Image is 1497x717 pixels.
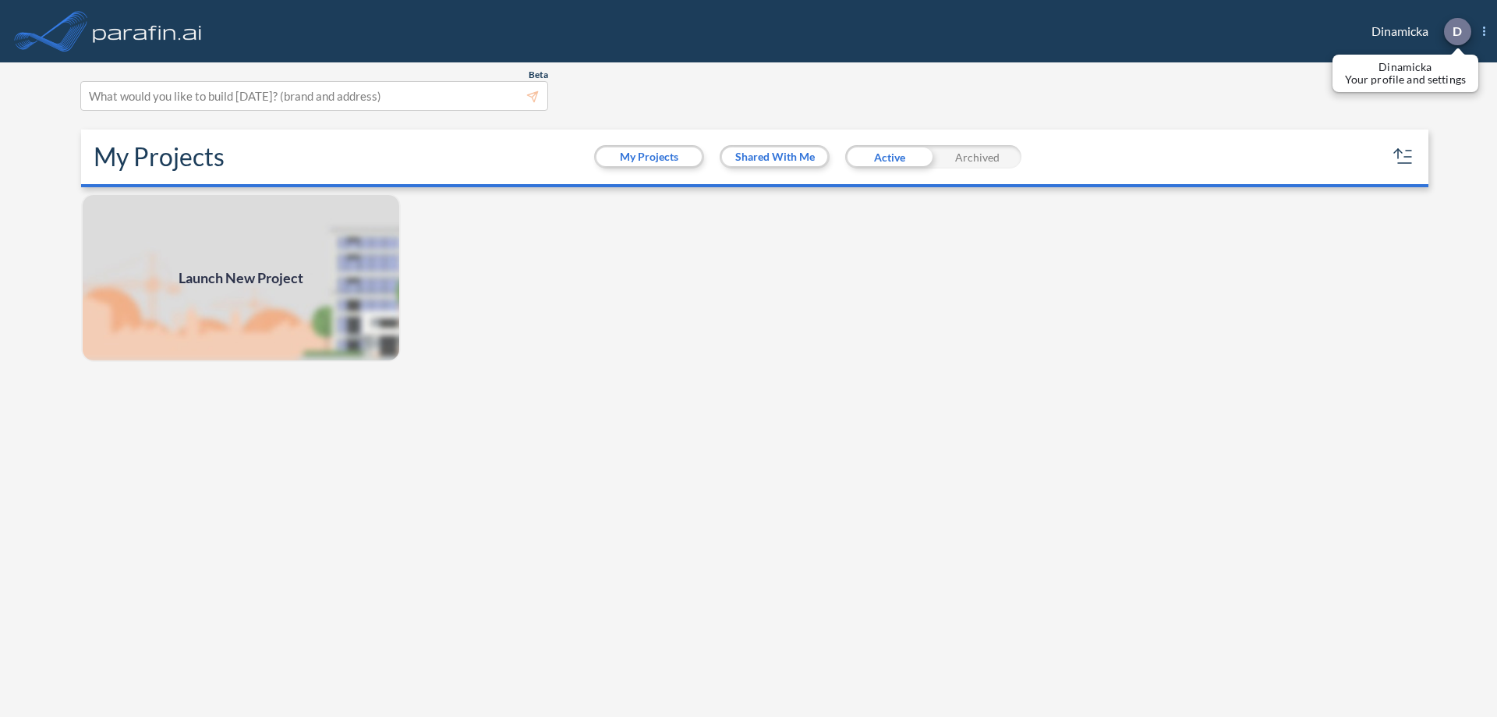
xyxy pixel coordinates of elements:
[1348,18,1485,45] div: Dinamicka
[1345,73,1466,86] p: Your profile and settings
[722,147,827,166] button: Shared With Me
[933,145,1021,169] div: Archived
[1345,61,1466,73] p: Dinamicka
[179,268,303,289] span: Launch New Project
[529,69,548,81] span: Beta
[596,147,702,166] button: My Projects
[81,193,401,362] img: add
[90,16,205,47] img: logo
[1391,144,1416,169] button: sort
[1453,24,1462,38] p: D
[94,142,225,172] h2: My Projects
[81,193,401,362] a: Launch New Project
[845,145,933,169] div: Active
